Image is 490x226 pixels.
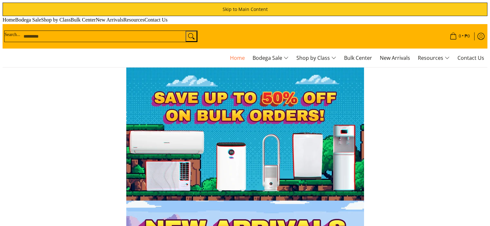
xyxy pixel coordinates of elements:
span: Bulk Center [71,17,96,23]
nav: Main Menu [9,54,487,62]
a: Skip to Main Content [3,3,487,16]
label: Search... [5,31,20,41]
span: New Arrivals [380,54,410,61]
a: Home [227,54,248,62]
span: Bodega Sale [253,54,289,62]
button: Search [186,31,197,42]
span: Home [230,54,245,61]
span: 0 [458,34,462,39]
a: Resources [415,54,453,62]
span: Shop by Class [41,17,71,23]
a: New Arrivals [377,54,413,62]
a: Cart [445,29,475,43]
span: Bulk Center [344,54,372,61]
a: Bodega Sale [249,54,292,62]
span: Bodega Sale [15,17,41,23]
ul: Customer Navigation [3,29,487,43]
span: ₱0 [464,34,471,39]
a: Bulk Center [341,54,375,62]
span: Contact Us [144,17,168,23]
a: Shop by Class [293,54,340,62]
span: Home [3,17,15,23]
span: • [448,33,472,40]
a: Contact Us [454,54,487,62]
span: Resources [418,54,450,62]
span: Contact Us [457,54,484,61]
a: Log in [475,29,487,43]
span: New Arrivals [96,17,123,23]
span: Shop by Class [296,54,336,62]
span: Resources [123,17,145,23]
